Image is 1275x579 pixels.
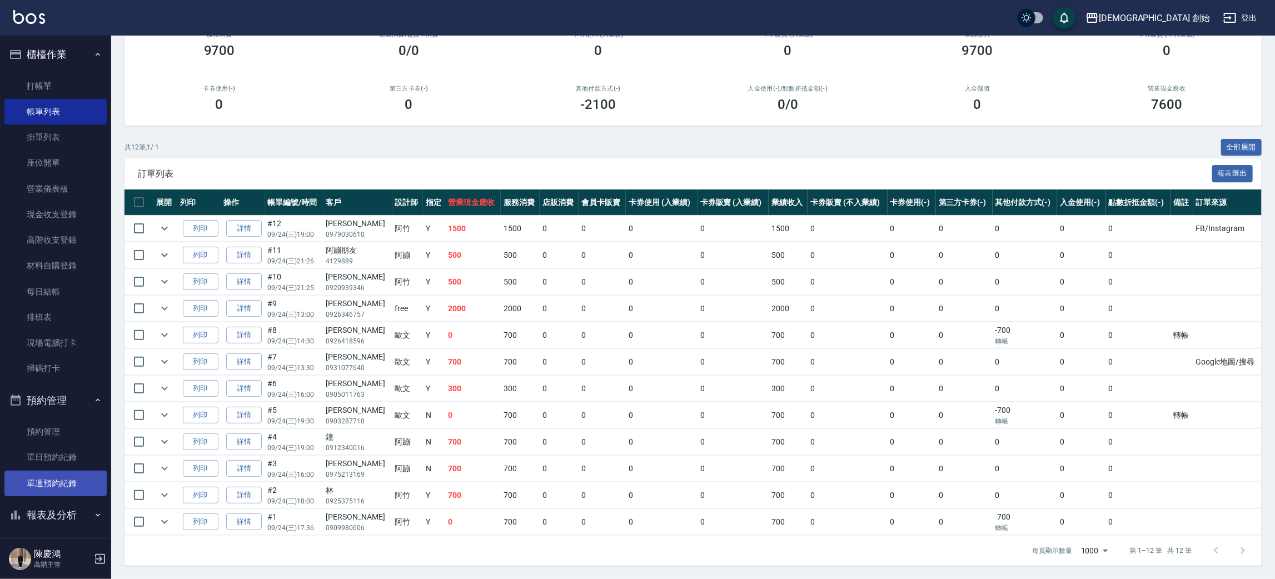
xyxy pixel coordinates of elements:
th: 客戶 [323,189,392,216]
td: 0 [626,296,697,322]
td: 0 [888,296,936,322]
td: Y [423,269,445,295]
p: 轉帳 [995,416,1055,426]
td: #5 [265,402,323,428]
td: 0 [993,269,1058,295]
th: 卡券販賣 (不入業績) [808,189,887,216]
button: 列印 [183,300,218,317]
td: 1500 [501,216,540,242]
p: 09/24 (三) 13:30 [267,363,320,373]
td: 0 [626,402,697,428]
th: 卡券使用 (入業績) [626,189,697,216]
h2: 營業現金應收 [1085,85,1248,92]
td: 阿蹦 [392,429,423,455]
td: 0 [1106,216,1171,242]
p: 轉帳 [995,336,1055,346]
td: 0 [540,322,579,348]
a: 預約管理 [4,419,107,445]
td: 700 [501,402,540,428]
button: 預約管理 [4,386,107,415]
td: 0 [698,429,769,455]
button: expand row [156,513,173,530]
td: 0 [993,429,1058,455]
h3: 0 /0 [778,97,798,112]
p: 0912340016 [326,443,390,453]
td: 0 [540,242,579,268]
td: 0 [698,216,769,242]
th: 訂單來源 [1193,189,1262,216]
div: [PERSON_NAME] [326,298,390,310]
p: 09/24 (三) 19:00 [267,443,320,453]
h2: 卡券使用(-) [138,85,301,92]
td: 1500 [445,216,501,242]
h2: 第三方卡券(-) [327,85,490,92]
td: Y [423,376,445,402]
td: 300 [501,376,540,402]
td: 0 [579,456,626,482]
th: 卡券販賣 (入業績) [698,189,769,216]
td: 700 [501,456,540,482]
td: 0 [579,402,626,428]
th: 卡券使用(-) [888,189,936,216]
h3: 0 [405,97,413,112]
td: 0 [445,322,501,348]
td: 0 [993,456,1058,482]
div: 1000 [1077,536,1112,566]
button: expand row [156,380,173,397]
button: 客戶管理 [4,529,107,558]
td: Y [423,296,445,322]
td: 500 [501,242,540,268]
div: [PERSON_NAME] [326,378,390,390]
td: 0 [540,429,579,455]
td: 0 [808,376,887,402]
td: 0 [540,402,579,428]
button: expand row [156,247,173,263]
td: 2000 [445,296,501,322]
td: 0 [579,296,626,322]
button: expand row [156,460,173,477]
th: 會員卡販賣 [579,189,626,216]
td: 0 [1057,376,1105,402]
td: 歐文 [392,349,423,375]
div: [PERSON_NAME] [326,271,390,283]
td: 0 [540,456,579,482]
td: 0 [579,376,626,402]
td: 0 [808,269,887,295]
a: 排班表 [4,305,107,330]
td: Y [423,242,445,268]
th: 第三方卡券(-) [936,189,993,216]
td: 0 [808,216,887,242]
td: Y [423,322,445,348]
td: 0 [1106,296,1171,322]
td: 700 [445,429,501,455]
td: #8 [265,322,323,348]
td: 0 [698,242,769,268]
td: 300 [769,376,808,402]
a: 詳情 [226,513,262,531]
td: #12 [265,216,323,242]
td: 0 [626,216,697,242]
a: 高階收支登錄 [4,227,107,253]
td: 0 [698,402,769,428]
td: 0 [1106,322,1171,348]
td: 0 [888,349,936,375]
td: 0 [888,242,936,268]
td: 0 [993,216,1058,242]
td: #9 [265,296,323,322]
h3: 9700 [204,43,235,58]
td: #7 [265,349,323,375]
td: 0 [698,269,769,295]
button: 列印 [183,273,218,291]
td: 0 [1057,269,1105,295]
td: 0 [808,429,887,455]
td: 0 [888,402,936,428]
button: expand row [156,300,173,317]
p: 0926418596 [326,336,390,346]
td: 0 [993,349,1058,375]
th: 展開 [153,189,177,216]
td: 0 [936,242,993,268]
td: 0 [936,402,993,428]
td: #6 [265,376,323,402]
td: free [392,296,423,322]
td: 阿竹 [392,216,423,242]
